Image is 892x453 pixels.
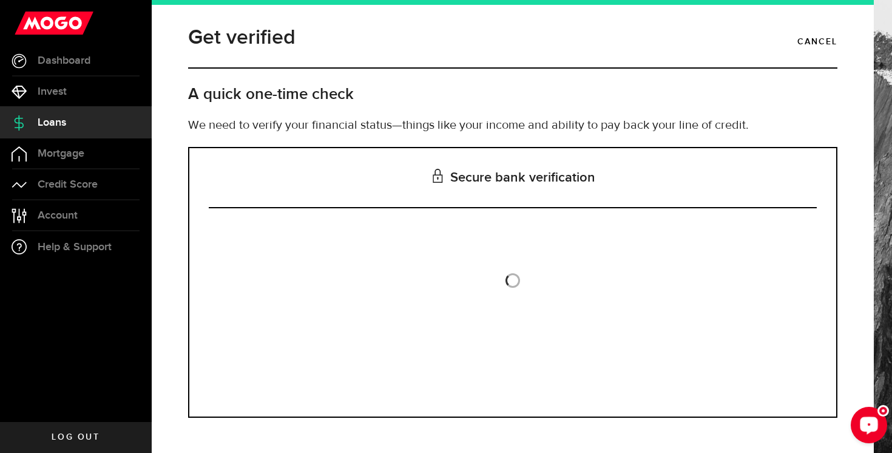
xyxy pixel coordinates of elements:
h2: A quick one-time check [188,84,837,104]
span: Loans [38,117,66,128]
span: Mortgage [38,148,84,159]
span: Dashboard [38,55,90,66]
span: Account [38,210,78,221]
iframe: LiveChat chat widget [841,402,892,453]
span: Credit Score [38,179,98,190]
h3: Secure bank verification [209,148,817,208]
span: Invest [38,86,67,97]
p: We need to verify your financial status—things like your income and ability to pay back your line... [188,117,837,135]
span: Log out [52,433,100,441]
span: Help & Support [38,242,112,253]
h1: Get verified [188,22,296,53]
a: Cancel [797,32,837,52]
